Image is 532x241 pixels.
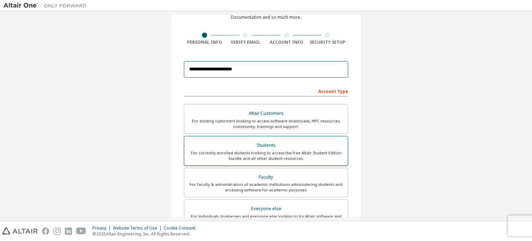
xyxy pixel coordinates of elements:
[225,40,266,45] div: Verify Email
[188,204,344,214] div: Everyone else
[92,225,113,231] div: Privacy
[188,150,344,161] div: For currently enrolled students looking to access the free Altair Student Edition bundle and all ...
[113,225,164,231] div: Website Terms of Use
[188,109,344,118] div: Altair Customers
[188,172,344,182] div: Faculty
[2,227,38,235] img: altair_logo.svg
[53,227,61,235] img: instagram.svg
[188,214,344,225] div: For individuals, businesses and everyone else looking to try Altair software and explore our prod...
[218,9,314,20] div: For Free Trials, Licenses, Downloads, Learning & Documentation and so much more.
[3,2,90,9] img: Altair One
[164,225,199,231] div: Cookie Consent
[307,40,348,45] div: Security Setup
[65,227,72,235] img: linkedin.svg
[188,118,344,129] div: For existing customers looking to access software downloads, HPC resources, community, trainings ...
[266,40,307,45] div: Account Info
[76,227,86,235] img: youtube.svg
[188,182,344,193] div: For faculty & administrators of academic institutions administering students and accessing softwa...
[188,140,344,150] div: Students
[184,40,225,45] div: Personal Info
[92,231,199,237] p: © 2025 Altair Engineering, Inc. All Rights Reserved.
[184,85,348,96] div: Account Type
[42,227,49,235] img: facebook.svg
